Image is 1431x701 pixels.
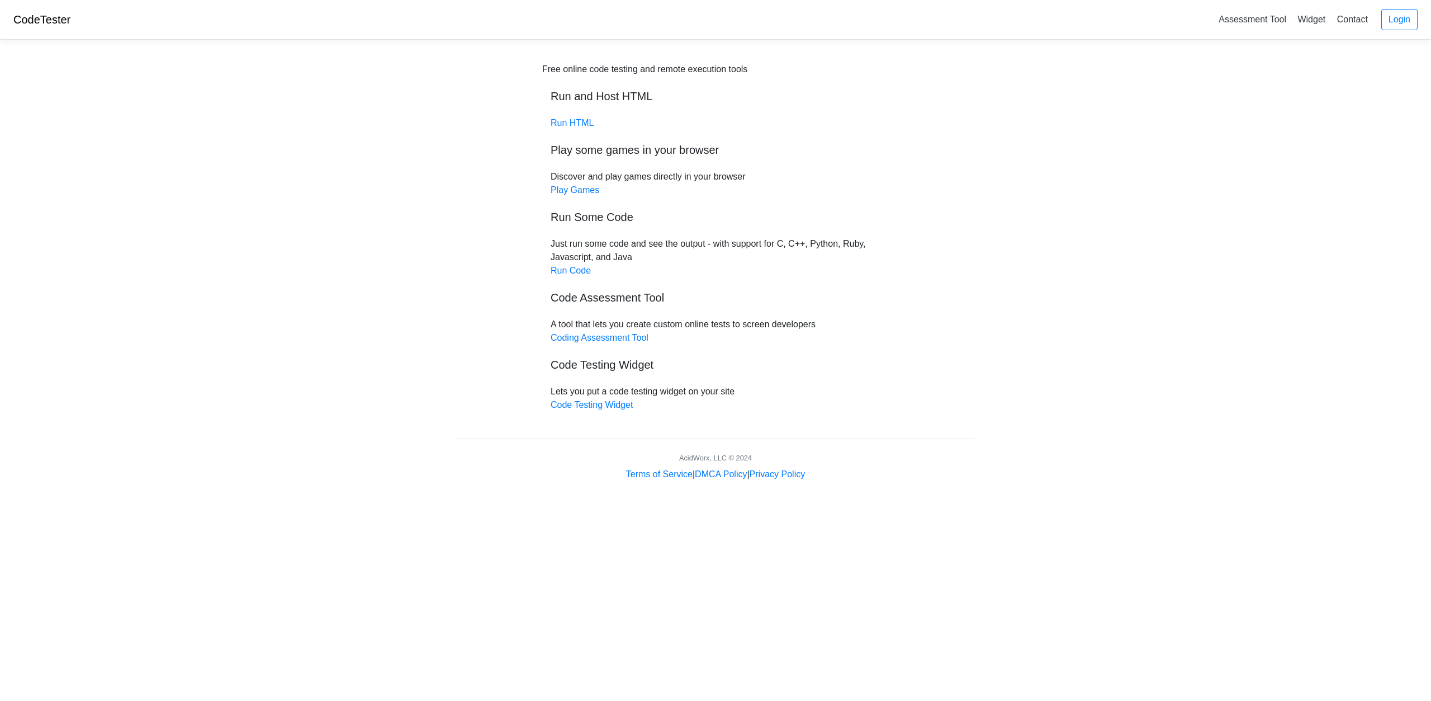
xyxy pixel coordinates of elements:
[551,358,880,371] h5: Code Testing Widget
[542,63,747,76] div: Free online code testing and remote execution tools
[695,469,747,479] a: DMCA Policy
[551,333,648,342] a: Coding Assessment Tool
[551,210,880,224] h5: Run Some Code
[679,453,752,463] div: AcidWorx, LLC © 2024
[551,291,880,304] h5: Code Assessment Tool
[551,143,880,157] h5: Play some games in your browser
[551,118,594,128] a: Run HTML
[1381,9,1418,30] a: Login
[542,63,889,412] div: Discover and play games directly in your browser Just run some code and see the output - with sup...
[1214,10,1291,29] a: Assessment Tool
[1293,10,1330,29] a: Widget
[750,469,805,479] a: Privacy Policy
[551,185,599,195] a: Play Games
[1333,10,1372,29] a: Contact
[13,13,70,26] a: CodeTester
[551,400,633,410] a: Code Testing Widget
[626,469,693,479] a: Terms of Service
[551,90,880,103] h5: Run and Host HTML
[551,266,591,275] a: Run Code
[626,468,805,481] div: | |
